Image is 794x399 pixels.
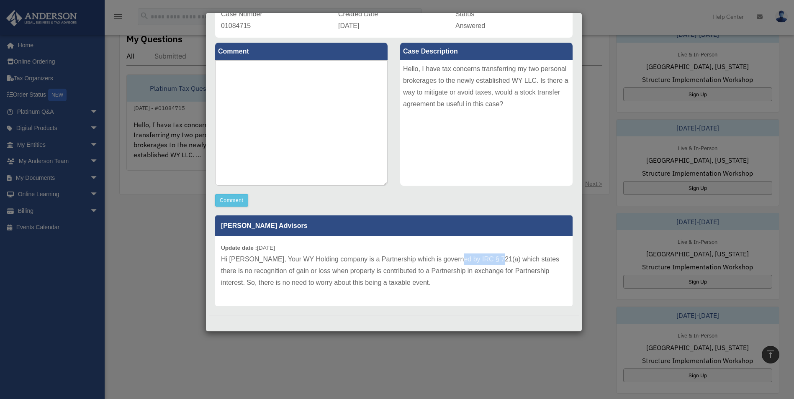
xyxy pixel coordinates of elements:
[455,22,485,29] span: Answered
[221,22,251,29] span: 01084715
[221,245,257,251] b: Update date :
[400,43,573,60] label: Case Description
[215,194,248,207] button: Comment
[221,245,275,251] small: [DATE]
[338,10,378,18] span: Created Date
[215,43,388,60] label: Comment
[215,215,573,236] p: [PERSON_NAME] Advisors
[221,253,567,289] p: Hi [PERSON_NAME], Your WY Holding company is a Partnership which is governed by IRC § 721(a) whic...
[338,22,359,29] span: [DATE]
[400,60,573,186] div: Hello, I have tax concerns transferring my two personal brokerages to the newly established WY LL...
[221,10,262,18] span: Case Number
[455,10,474,18] span: Status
